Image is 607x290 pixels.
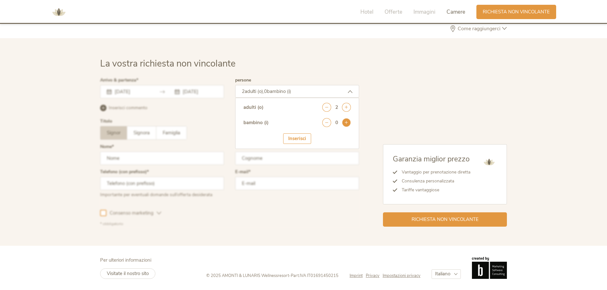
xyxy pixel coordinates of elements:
[366,273,379,279] span: Privacy
[243,104,263,111] div: adulti (o)
[49,3,68,22] img: AMONTI & LUNARIS Wellnessresort
[412,216,479,223] span: Richiesta non vincolante
[100,257,151,263] span: Per ulteriori informazioni
[383,273,420,279] a: Impostazioni privacy
[291,273,338,279] span: Part.IVA IT01691450215
[447,8,465,16] span: Camere
[393,154,470,164] span: Garanzia miglior prezzo
[397,186,470,195] li: Tariffe vantaggiose
[245,88,264,95] span: adulti (o),
[267,88,291,95] span: bambino (i)
[235,78,251,82] label: persone
[206,273,289,279] span: © 2025 AMONTI & LUNARIS Wellnessresort
[49,10,68,14] a: AMONTI & LUNARIS Wellnessresort
[335,104,338,111] div: 2
[242,88,245,95] span: 2
[360,8,373,16] span: Hotel
[350,273,363,279] span: Imprint
[335,119,338,126] div: 0
[100,57,235,70] span: La vostra richiesta non vincolante
[350,273,366,279] a: Imprint
[483,9,550,15] span: Richiesta non vincolante
[366,273,383,279] a: Privacy
[481,154,497,170] img: AMONTI & LUNARIS Wellnessresort
[385,8,402,16] span: Offerte
[289,273,291,279] span: -
[472,257,507,279] img: Brandnamic GmbH | Leading Hospitality Solutions
[397,168,470,177] li: Vantaggio per prenotazione diretta
[413,8,435,16] span: Immagini
[397,177,470,186] li: Consulenza personalizzata
[100,268,155,279] a: Visitate il nostro sito
[456,26,502,31] span: Come raggiungerci
[107,270,149,277] span: Visitate il nostro sito
[243,119,269,126] div: bambino (i)
[264,88,267,95] span: 0
[283,133,311,144] div: Inserisci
